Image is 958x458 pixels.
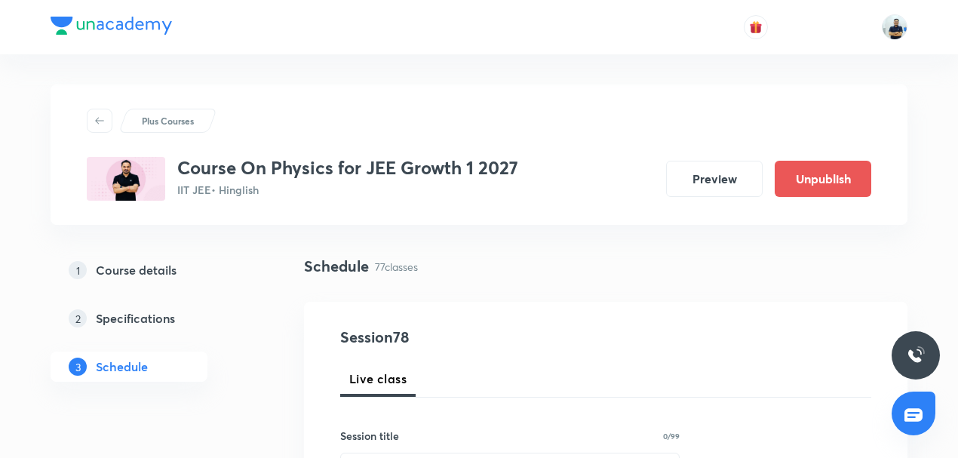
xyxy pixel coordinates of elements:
[907,346,925,364] img: ttu
[775,161,871,197] button: Unpublish
[87,157,165,201] img: 7640aea118384601a1f2e8fdcc8886a0.jpg
[340,326,616,349] h4: Session 78
[69,358,87,376] p: 3
[96,261,177,279] h5: Course details
[340,428,399,444] h6: Session title
[663,432,680,440] p: 0/99
[69,261,87,279] p: 1
[51,303,256,334] a: 2Specifications
[349,370,407,388] span: Live class
[51,17,172,35] img: Company Logo
[882,14,907,40] img: URVIK PATEL
[142,114,194,128] p: Plus Courses
[96,309,175,327] h5: Specifications
[51,255,256,285] a: 1Course details
[177,182,518,198] p: IIT JEE • Hinglish
[375,259,418,275] p: 77 classes
[96,358,148,376] h5: Schedule
[177,157,518,179] h3: Course On Physics for JEE Growth 1 2027
[749,20,763,34] img: avatar
[304,255,369,278] h4: Schedule
[666,161,763,197] button: Preview
[744,15,768,39] button: avatar
[69,309,87,327] p: 2
[51,17,172,38] a: Company Logo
